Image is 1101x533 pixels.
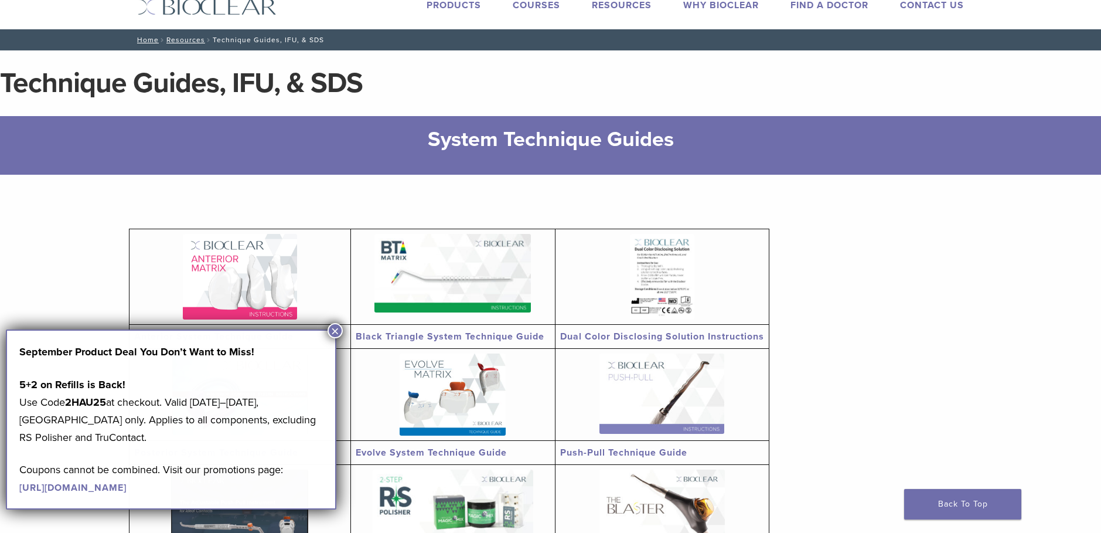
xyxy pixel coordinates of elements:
a: [URL][DOMAIN_NAME] [19,482,127,494]
a: Black Triangle System Technique Guide [356,331,544,342]
p: Use Code at checkout. Valid [DATE]–[DATE], [GEOGRAPHIC_DATA] only. Applies to all components, exc... [19,376,323,446]
span: / [159,37,166,43]
strong: September Product Deal You Don’t Want to Miss! [19,345,254,358]
a: Resources [166,36,205,44]
strong: 2HAU25 [65,396,106,409]
button: Close [328,323,343,338]
span: / [205,37,213,43]
nav: Technique Guides, IFU, & SDS [129,29,973,50]
a: Home [134,36,159,44]
a: Evolve System Technique Guide [356,447,507,459]
strong: 5+2 on Refills is Back! [19,378,125,391]
h2: System Technique Guides [192,125,909,154]
a: Push-Pull Technique Guide [560,447,687,459]
a: Back To Top [904,489,1021,520]
a: Dual Color Disclosing Solution Instructions [560,331,764,342]
p: Coupons cannot be combined. Visit our promotions page: [19,461,323,496]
